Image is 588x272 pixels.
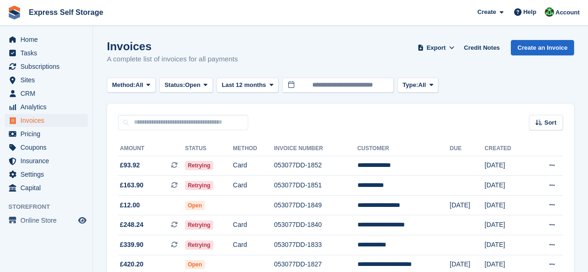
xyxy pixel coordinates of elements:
[274,235,357,255] td: 053077DD-1833
[357,141,450,156] th: Customer
[485,176,530,196] td: [DATE]
[5,127,88,140] a: menu
[20,154,76,167] span: Insurance
[118,141,185,156] th: Amount
[120,220,144,230] span: £248.24
[20,100,76,113] span: Analytics
[20,114,76,127] span: Invoices
[545,7,554,17] img: Shakiyra Davis
[555,8,580,17] span: Account
[165,80,185,90] span: Status:
[20,141,76,154] span: Coupons
[416,40,456,55] button: Export
[485,215,530,235] td: [DATE]
[5,46,88,60] a: menu
[20,181,76,194] span: Capital
[5,141,88,154] a: menu
[5,154,88,167] a: menu
[20,73,76,86] span: Sites
[159,78,213,93] button: Status: Open
[20,168,76,181] span: Settings
[544,118,556,127] span: Sort
[120,259,144,269] span: £420.20
[485,156,530,176] td: [DATE]
[5,181,88,194] a: menu
[20,46,76,60] span: Tasks
[5,33,88,46] a: menu
[450,141,485,156] th: Due
[107,78,156,93] button: Method: All
[5,73,88,86] a: menu
[222,80,266,90] span: Last 12 months
[185,161,213,170] span: Retrying
[77,215,88,226] a: Preview store
[112,80,136,90] span: Method:
[20,60,76,73] span: Subscriptions
[233,141,274,156] th: Method
[5,214,88,227] a: menu
[107,40,238,53] h1: Invoices
[485,195,530,215] td: [DATE]
[274,156,357,176] td: 053077DD-1852
[185,141,233,156] th: Status
[136,80,144,90] span: All
[120,240,144,250] span: £339.90
[450,195,485,215] td: [DATE]
[120,160,140,170] span: £93.92
[511,40,574,55] a: Create an Invoice
[185,201,205,210] span: Open
[107,54,238,65] p: A complete list of invoices for all payments
[403,80,418,90] span: Type:
[485,235,530,255] td: [DATE]
[274,176,357,196] td: 053077DD-1851
[485,141,530,156] th: Created
[274,195,357,215] td: 053077DD-1849
[523,7,536,17] span: Help
[5,60,88,73] a: menu
[185,220,213,230] span: Retrying
[25,5,107,20] a: Express Self Storage
[233,215,274,235] td: Card
[185,181,213,190] span: Retrying
[427,43,446,53] span: Export
[460,40,503,55] a: Credit Notes
[233,156,274,176] td: Card
[20,214,76,227] span: Online Store
[233,235,274,255] td: Card
[185,240,213,250] span: Retrying
[5,168,88,181] a: menu
[217,78,278,93] button: Last 12 months
[7,6,21,20] img: stora-icon-8386f47178a22dfd0bd8f6a31ec36ba5ce8667c1dd55bd0f319d3a0aa187defe.svg
[5,100,88,113] a: menu
[185,260,205,269] span: Open
[8,202,92,212] span: Storefront
[274,215,357,235] td: 053077DD-1840
[20,33,76,46] span: Home
[120,200,140,210] span: £12.00
[397,78,438,93] button: Type: All
[5,114,88,127] a: menu
[5,87,88,100] a: menu
[20,87,76,100] span: CRM
[418,80,426,90] span: All
[477,7,496,17] span: Create
[120,180,144,190] span: £163.90
[274,141,357,156] th: Invoice Number
[20,127,76,140] span: Pricing
[233,176,274,196] td: Card
[185,80,200,90] span: Open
